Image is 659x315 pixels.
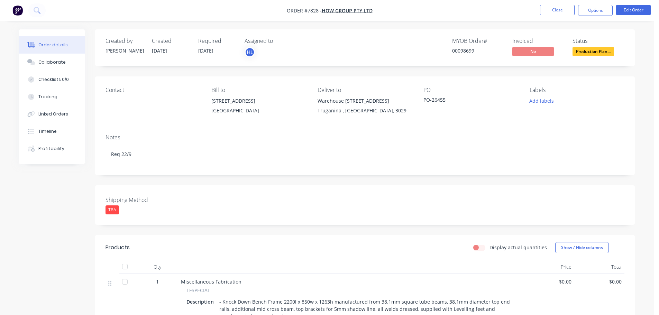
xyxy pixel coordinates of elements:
[423,87,518,93] div: PO
[555,242,609,253] button: Show / Hide columns
[318,87,412,93] div: Deliver to
[181,278,241,285] span: Miscellaneous Fabrication
[19,54,85,71] button: Collaborate
[540,5,575,15] button: Close
[19,140,85,157] button: Profitability
[106,134,624,141] div: Notes
[38,94,57,100] div: Tracking
[38,59,66,65] div: Collaborate
[322,7,373,14] a: How Group Pty Ltd
[198,38,236,44] div: Required
[525,96,557,105] button: Add labels
[573,47,614,57] button: Production Plan...
[616,5,651,15] button: Edit Order
[186,297,217,307] div: Description
[38,111,68,117] div: Linked Orders
[38,76,69,83] div: Checklists 0/0
[106,196,192,204] label: Shipping Method
[106,38,144,44] div: Created by
[12,5,23,16] img: Factory
[573,47,614,56] span: Production Plan...
[423,96,510,106] div: PO-26455
[106,243,130,252] div: Products
[245,38,314,44] div: Assigned to
[106,205,119,214] div: TBA
[573,38,624,44] div: Status
[287,7,322,14] span: Order #7828 -
[318,96,412,106] div: Warehouse [STREET_ADDRESS]
[512,38,564,44] div: Invoiced
[318,106,412,115] div: Truganina , [GEOGRAPHIC_DATA], 3029
[38,128,57,135] div: Timeline
[211,96,306,106] div: [STREET_ADDRESS]
[211,87,306,93] div: Bill to
[245,47,255,57] button: HL
[156,278,159,285] span: 1
[578,5,613,16] button: Options
[106,143,624,165] div: Req 22/9
[574,260,624,274] div: Total
[19,88,85,105] button: Tracking
[489,244,547,251] label: Display actual quantities
[106,87,200,93] div: Contact
[198,47,213,54] span: [DATE]
[211,106,306,115] div: [GEOGRAPHIC_DATA]
[19,105,85,123] button: Linked Orders
[152,38,190,44] div: Created
[530,87,624,93] div: Labels
[19,123,85,140] button: Timeline
[152,47,167,54] span: [DATE]
[318,96,412,118] div: Warehouse [STREET_ADDRESS]Truganina , [GEOGRAPHIC_DATA], 3029
[186,287,210,294] span: TFSPECIAL
[38,146,64,152] div: Profitability
[106,47,144,54] div: [PERSON_NAME]
[452,38,504,44] div: MYOB Order #
[211,96,306,118] div: [STREET_ADDRESS][GEOGRAPHIC_DATA]
[512,47,554,56] span: No
[19,71,85,88] button: Checklists 0/0
[38,42,68,48] div: Order details
[577,278,622,285] span: $0.00
[452,47,504,54] div: 00098699
[137,260,178,274] div: Qty
[527,278,571,285] span: $0.00
[524,260,574,274] div: Price
[19,36,85,54] button: Order details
